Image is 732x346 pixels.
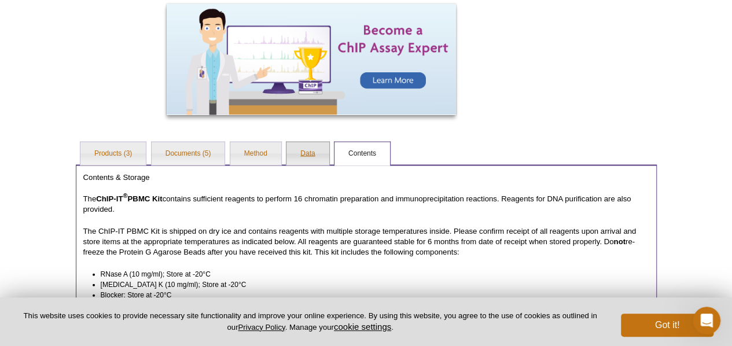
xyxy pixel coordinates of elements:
p: The contains sufficient reagents to perform 16 chromatin preparation and immunoprecipitation reac... [83,194,649,215]
p: Contents & Storage [83,173,649,183]
li: [MEDICAL_DATA] K (10 mg/ml); Store at -20°C [101,279,639,290]
button: cookie settings [334,322,391,332]
p: The ChIP-IT PBMC Kit is shipped on dry ice and contains reagents with multiple storage temperatur... [83,226,649,257]
a: Contents [334,142,390,165]
button: Got it! [621,314,713,337]
img: Become a ChIP Assay Expert [167,4,456,115]
strong: ChIP-IT PBMC Kit [96,194,162,203]
a: Privacy Policy [238,323,285,332]
iframe: Intercom live chat [693,307,720,334]
li: Blocker; Store at -20°C [101,290,639,300]
a: Products (3) [80,142,146,165]
sup: ® [123,193,127,200]
a: Method [230,142,281,165]
li: RNase A (10 mg/ml); Store at -20°C [101,269,639,279]
strong: not [613,237,626,246]
p: This website uses cookies to provide necessary site functionality and improve your online experie... [19,311,602,333]
a: Documents (5) [152,142,225,165]
a: Data [286,142,329,165]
